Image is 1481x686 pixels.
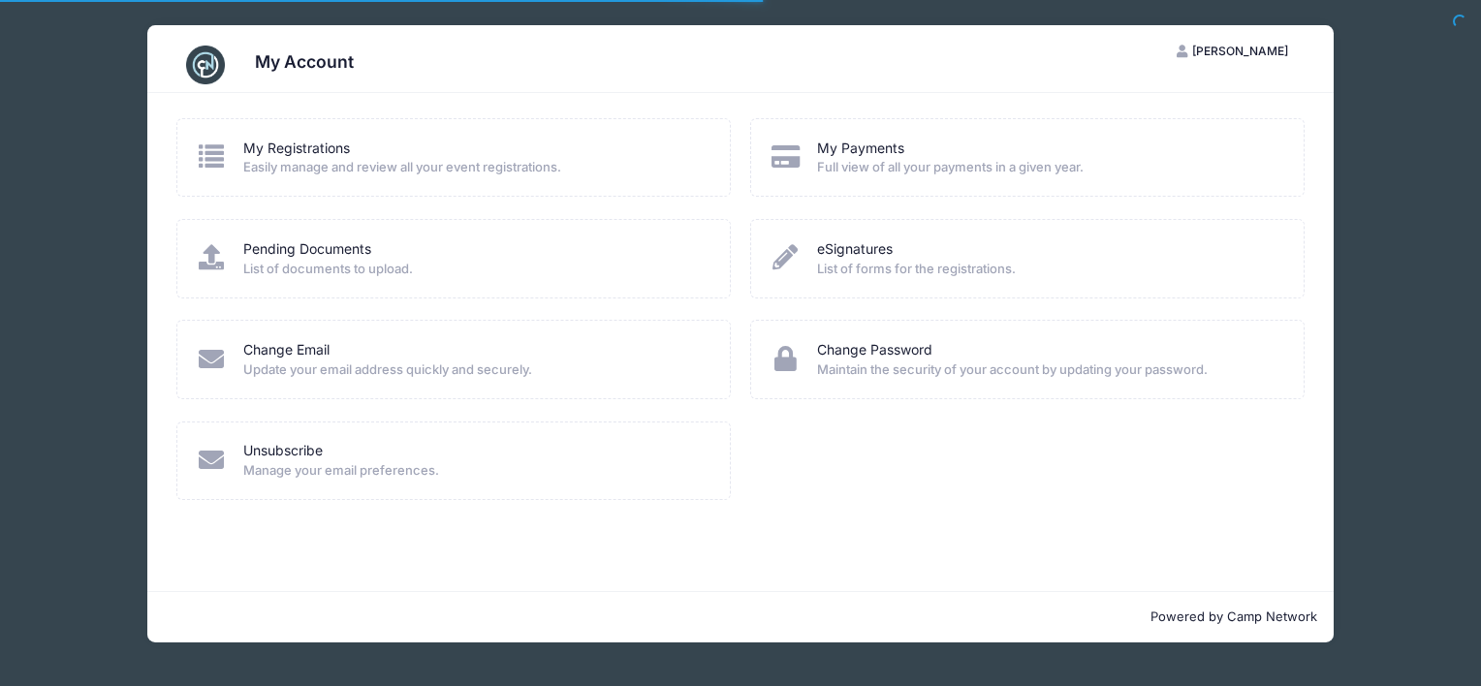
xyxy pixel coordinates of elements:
[164,608,1318,627] p: Powered by Camp Network
[243,360,705,380] span: Update your email address quickly and securely.
[243,260,705,279] span: List of documents to upload.
[817,239,893,260] a: eSignatures
[243,441,323,461] a: Unsubscribe
[817,260,1278,279] span: List of forms for the registrations.
[186,46,225,84] img: CampNetwork
[255,51,354,72] h3: My Account
[1160,35,1306,68] button: [PERSON_NAME]
[817,158,1278,177] span: Full view of all your payments in a given year.
[243,158,705,177] span: Easily manage and review all your event registrations.
[243,139,350,159] a: My Registrations
[243,239,371,260] a: Pending Documents
[243,461,705,481] span: Manage your email preferences.
[817,139,904,159] a: My Payments
[243,340,330,360] a: Change Email
[817,360,1278,380] span: Maintain the security of your account by updating your password.
[817,340,932,360] a: Change Password
[1192,44,1288,58] span: [PERSON_NAME]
